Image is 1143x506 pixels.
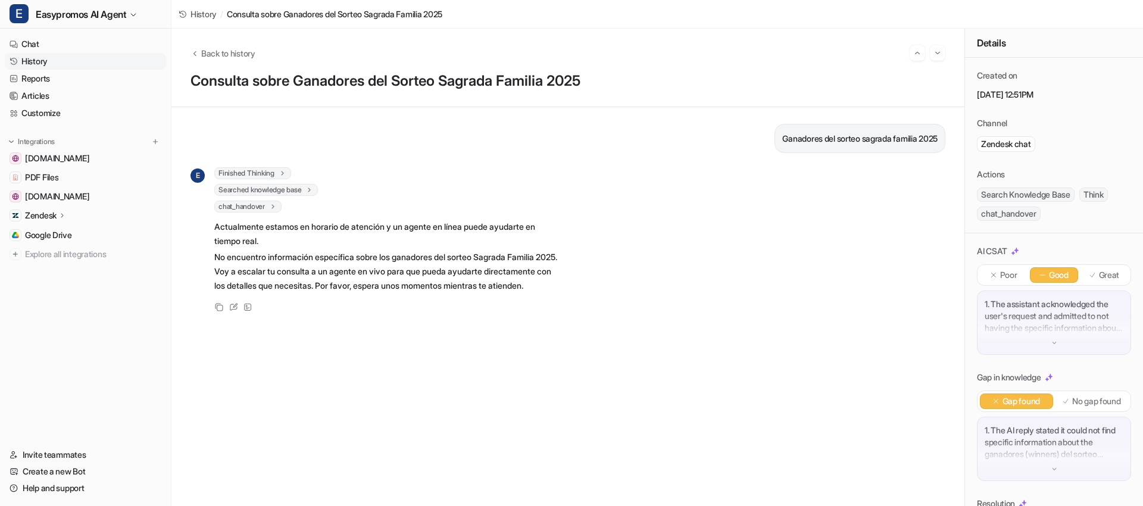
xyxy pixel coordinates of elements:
[190,47,255,60] button: Back to history
[151,138,160,146] img: menu_add.svg
[1072,395,1121,407] p: No gap found
[913,48,922,58] img: Previous session
[977,371,1041,383] p: Gap in knowledge
[1003,395,1040,407] p: Gap found
[214,184,318,196] span: Searched knowledge base
[36,6,126,23] span: Easypromos AI Agent
[25,229,72,241] span: Google Drive
[12,193,19,200] img: www.easypromosapp.com
[5,227,166,243] a: Google DriveGoogle Drive
[910,45,925,61] button: Go to previous session
[12,155,19,162] img: easypromos-apiref.redoc.ly
[1049,269,1069,281] p: Good
[5,136,58,148] button: Integrations
[214,201,282,213] span: chat_handover
[5,480,166,496] a: Help and support
[1079,188,1108,202] span: Think
[977,168,1005,180] p: Actions
[201,47,255,60] span: Back to history
[782,132,938,146] p: Ganadores del sorteo sagrada familia 2025
[1099,269,1120,281] p: Great
[5,70,166,87] a: Reports
[5,150,166,167] a: easypromos-apiref.redoc.ly[DOMAIN_NAME]
[1050,339,1058,347] img: down-arrow
[179,8,217,20] a: History
[5,88,166,104] a: Articles
[5,105,166,121] a: Customize
[5,246,166,263] a: Explore all integrations
[981,138,1031,150] p: Zendesk chat
[1000,269,1017,281] p: Poor
[12,174,19,181] img: PDF Files
[977,245,1007,257] p: AI CSAT
[5,36,166,52] a: Chat
[10,4,29,23] span: E
[12,212,19,219] img: Zendesk
[5,53,166,70] a: History
[977,207,1041,221] span: chat_handover
[214,250,563,293] p: No encuentro información específica sobre los ganadores del sorteo Sagrada Familia 2025. Voy a es...
[25,171,58,183] span: PDF Files
[214,167,291,179] span: Finished Thinking
[933,48,942,58] img: Next session
[10,248,21,260] img: explore all integrations
[18,137,55,146] p: Integrations
[12,232,19,239] img: Google Drive
[5,169,166,186] a: PDF FilesPDF Files
[977,117,1007,129] p: Channel
[25,210,57,221] p: Zendesk
[5,188,166,205] a: www.easypromosapp.com[DOMAIN_NAME]
[5,446,166,463] a: Invite teammates
[25,190,89,202] span: [DOMAIN_NAME]
[190,8,217,20] span: History
[977,188,1075,202] span: Search Knowledge Base
[25,245,161,264] span: Explore all integrations
[965,29,1143,58] div: Details
[977,70,1017,82] p: Created on
[190,73,945,90] h1: Consulta sobre Ganadores del Sorteo Sagrada Familia 2025
[214,220,563,248] p: Actualmente estamos en horario de atención y un agente en línea puede ayudarte en tiempo real.
[227,8,442,20] span: Consulta sobre Ganadores del Sorteo Sagrada Familia 2025
[977,89,1131,101] p: [DATE] 12:51PM
[930,45,945,61] button: Go to next session
[985,424,1123,460] p: 1. The AI reply stated it could not find specific information about the ganadores (winners) del s...
[220,8,223,20] span: /
[1050,465,1058,473] img: down-arrow
[190,168,205,183] span: E
[985,298,1123,334] p: 1. The assistant acknowledged the user's request and admitted to not having the specific informat...
[5,463,166,480] a: Create a new Bot
[7,138,15,146] img: expand menu
[25,152,89,164] span: [DOMAIN_NAME]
